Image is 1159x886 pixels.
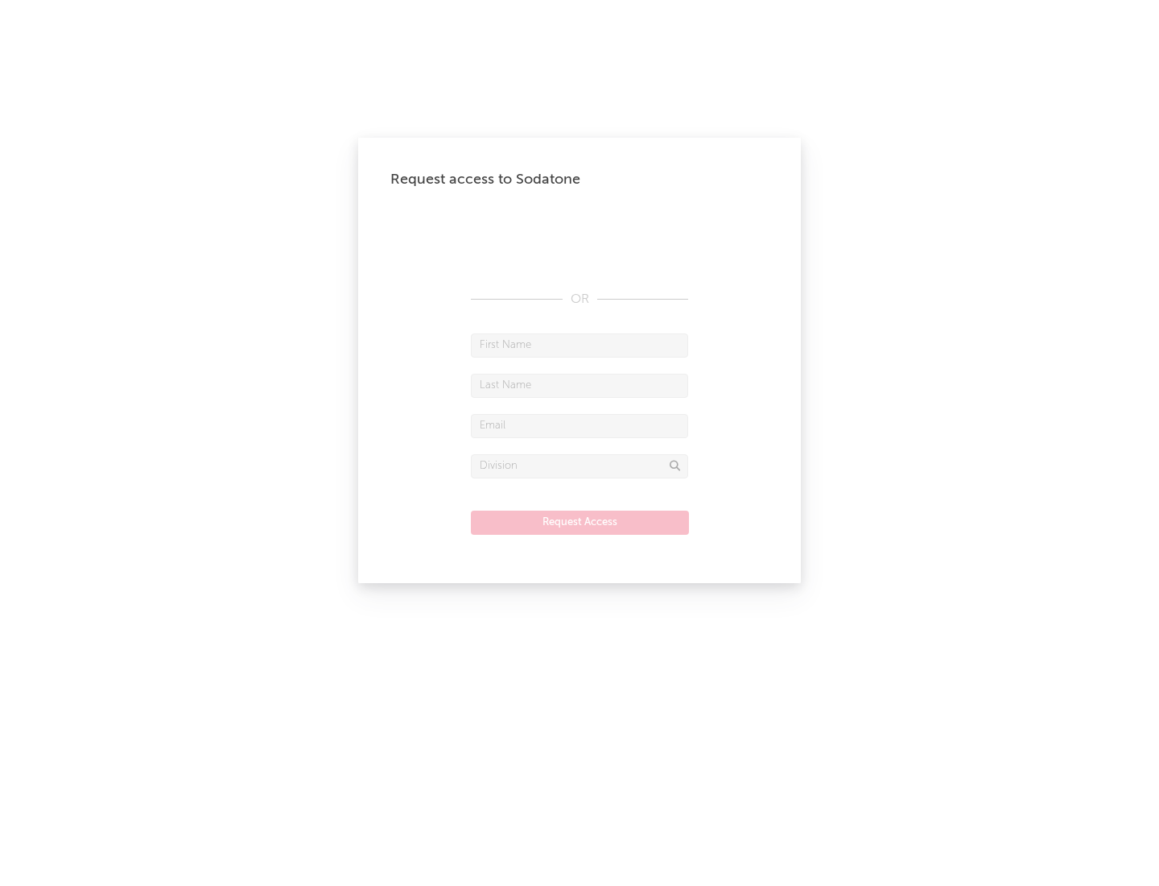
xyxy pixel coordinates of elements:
input: Last Name [471,374,688,398]
div: Request access to Sodatone [390,170,769,189]
input: First Name [471,333,688,358]
input: Division [471,454,688,478]
div: OR [471,290,688,309]
input: Email [471,414,688,438]
button: Request Access [471,511,689,535]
